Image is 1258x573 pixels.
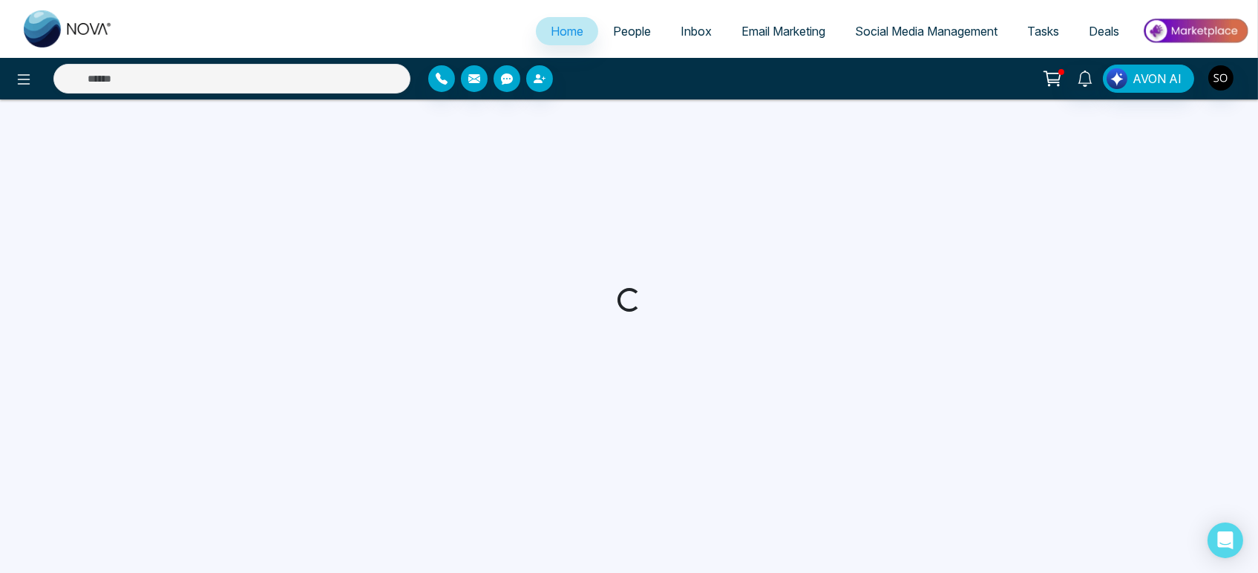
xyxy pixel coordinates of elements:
span: Inbox [681,24,712,39]
span: Social Media Management [855,24,997,39]
img: Lead Flow [1107,68,1127,89]
a: Deals [1074,17,1134,45]
img: Market-place.gif [1141,14,1249,48]
span: Tasks [1027,24,1059,39]
a: Social Media Management [840,17,1012,45]
span: Email Marketing [741,24,825,39]
img: User Avatar [1208,65,1234,91]
div: Open Intercom Messenger [1208,523,1243,558]
span: People [613,24,651,39]
img: Nova CRM Logo [24,10,113,48]
a: People [598,17,666,45]
a: Home [536,17,598,45]
a: Inbox [666,17,727,45]
a: Tasks [1012,17,1074,45]
a: Email Marketing [727,17,840,45]
button: AVON AI [1103,65,1194,93]
span: AVON AI [1133,70,1182,88]
span: Deals [1089,24,1119,39]
span: Home [551,24,583,39]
